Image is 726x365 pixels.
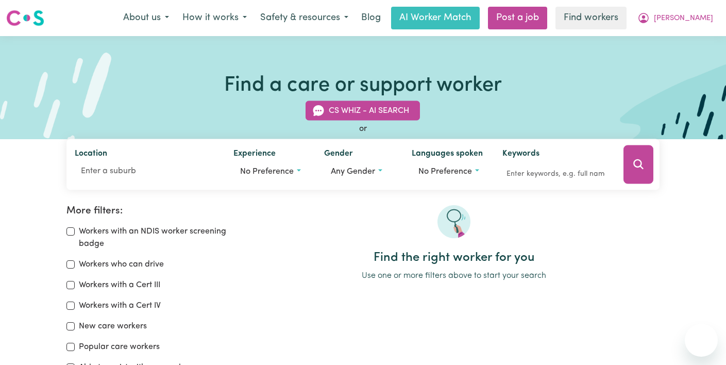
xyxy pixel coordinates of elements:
button: My Account [631,7,720,29]
button: CS Whiz - AI Search [306,101,420,121]
button: Safety & resources [254,7,355,29]
label: Popular care workers [79,341,160,353]
div: or [66,123,659,135]
span: No preference [240,168,294,176]
button: How it works [176,7,254,29]
button: Worker experience options [233,162,308,181]
input: Enter a suburb [75,162,216,180]
label: Workers with a Cert IV [79,300,161,312]
a: Careseekers logo [6,6,44,30]
a: Blog [355,7,387,29]
h2: More filters: [66,205,235,217]
button: Search [623,145,653,184]
span: Any gender [331,168,375,176]
p: Use one or more filters above to start your search [248,270,660,282]
button: Worker language preferences [412,162,486,181]
a: Post a job [488,7,547,29]
img: Careseekers logo [6,9,44,27]
label: Location [75,147,107,162]
a: AI Worker Match [391,7,480,29]
label: Experience [233,147,276,162]
label: Workers with an NDIS worker screening badge [79,225,235,250]
label: Gender [324,147,353,162]
span: No preference [418,168,472,176]
iframe: Button to launch messaging window [685,324,718,357]
label: New care workers [79,320,147,333]
label: Workers who can drive [79,258,164,271]
input: Enter keywords, e.g. full name, interests [502,166,609,182]
a: Find workers [555,7,627,29]
label: Workers with a Cert III [79,279,160,291]
button: Worker gender preference [324,162,395,181]
label: Languages spoken [412,147,483,162]
h2: Find the right worker for you [248,251,660,266]
button: About us [116,7,176,29]
span: [PERSON_NAME] [654,13,713,24]
h1: Find a care or support worker [224,73,502,98]
label: Keywords [502,147,539,162]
